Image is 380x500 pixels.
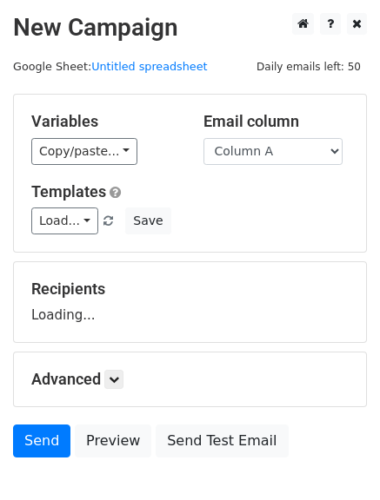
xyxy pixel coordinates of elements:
[250,60,367,73] a: Daily emails left: 50
[125,207,170,234] button: Save
[13,424,70,457] a: Send
[91,60,207,73] a: Untitled spreadsheet
[31,370,349,389] h5: Advanced
[250,57,367,76] span: Daily emails left: 50
[75,424,151,457] a: Preview
[31,280,349,299] h5: Recipients
[13,13,367,43] h2: New Campaign
[13,60,208,73] small: Google Sheet:
[31,207,98,234] a: Load...
[203,112,350,131] h5: Email column
[31,112,177,131] h5: Variables
[156,424,288,457] a: Send Test Email
[31,182,106,201] a: Templates
[31,280,349,325] div: Loading...
[31,138,137,165] a: Copy/paste...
